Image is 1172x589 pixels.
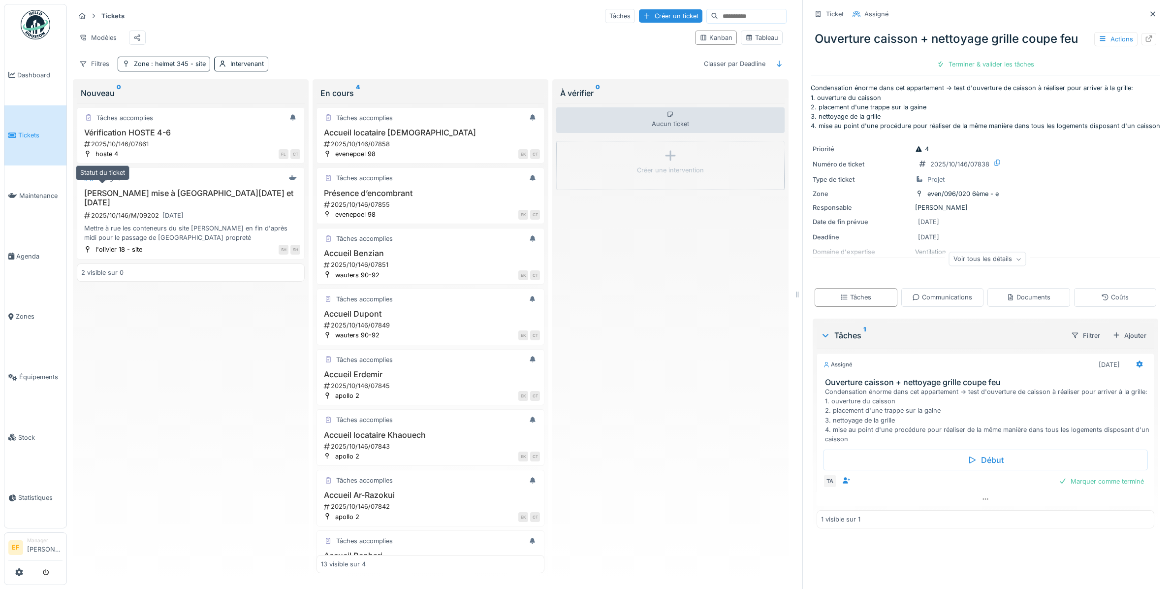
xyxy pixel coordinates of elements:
[518,270,528,280] div: EK
[933,58,1038,71] div: Terminer & valider les tâches
[4,226,66,287] a: Agenda
[21,10,50,39] img: Badge_color-CXgf-gQk.svg
[927,175,945,184] div: Projet
[530,210,540,220] div: CT
[864,9,888,19] div: Assigné
[81,224,300,242] div: Mettre à rue les conteneurs du site [PERSON_NAME] en fin d'après midi pour le passage de [GEOGRAP...
[19,372,63,382] span: Équipements
[813,203,1158,212] div: [PERSON_NAME]
[17,70,63,80] span: Dashboard
[335,330,380,340] div: wauters 90-92
[1099,360,1120,369] div: [DATE]
[530,391,540,401] div: CT
[117,87,121,99] sup: 0
[637,165,704,175] div: Créer une intervention
[518,452,528,461] div: EK
[4,287,66,347] a: Zones
[530,512,540,522] div: CT
[321,491,540,500] h3: Accueil Ar-Razokui
[335,512,359,522] div: apollo 2
[4,105,66,166] a: Tickets
[863,329,866,341] sup: 1
[1109,329,1150,342] div: Ajouter
[321,128,540,137] h3: Accueil locataire [DEMOGRAPHIC_DATA]
[918,232,939,242] div: [DATE]
[321,249,540,258] h3: Accueil Benzian
[1094,32,1138,46] div: Actions
[323,200,540,209] div: 2025/10/146/07855
[8,540,23,555] li: EF
[335,210,376,219] div: evenepoel 98
[75,31,121,45] div: Modèles
[16,252,63,261] span: Agenda
[4,347,66,407] a: Équipements
[745,33,778,42] div: Tableau
[16,312,63,321] span: Zones
[290,245,300,255] div: SH
[323,139,540,149] div: 2025/10/146/07858
[335,391,359,400] div: apollo 2
[321,551,540,560] h3: Accueil Benhari
[95,149,118,159] div: hoste 4
[76,165,129,180] div: Statut du ticket
[518,210,528,220] div: EK
[813,203,911,212] div: Responsable
[813,160,911,169] div: Numéro de ticket
[336,294,393,304] div: Tâches accomplies
[96,113,153,123] div: Tâches accomplies
[918,217,939,227] div: [DATE]
[825,378,1150,387] h3: Ouverture caisson + nettoyage grille coupe feu
[335,270,380,280] div: wauters 90-92
[840,293,871,302] div: Tâches
[813,175,911,184] div: Type de ticket
[813,217,911,227] div: Date de fin prévue
[134,59,206,68] div: Zone
[518,149,528,159] div: EK
[699,33,732,42] div: Kanban
[336,173,393,183] div: Tâches accomplies
[530,452,540,461] div: CT
[530,270,540,280] div: CT
[1055,475,1148,488] div: Marquer comme terminé
[518,391,528,401] div: EK
[336,355,393,364] div: Tâches accomplies
[1101,293,1129,302] div: Coûts
[320,87,540,99] div: En cours
[323,321,540,330] div: 2025/10/146/07849
[825,387,1150,444] div: Condensation énorme dans cet appartement -> test d'ouverture de caisson à réaliser pour arriver à...
[321,559,366,569] div: 13 visible sur 4
[821,515,860,524] div: 1 visible sur 1
[813,144,911,154] div: Priorité
[290,149,300,159] div: CT
[811,26,1160,52] div: Ouverture caisson + nettoyage grille coupe feu
[336,476,393,485] div: Tâches accomplies
[8,537,63,560] a: EF Manager[PERSON_NAME]
[823,360,853,369] div: Assigné
[18,493,63,502] span: Statistiques
[18,433,63,442] span: Stock
[321,309,540,319] h3: Accueil Dupont
[335,149,376,159] div: evenepoel 98
[811,83,1160,131] p: Condensation énorme dans cet appartement -> test d'ouverture de caisson à réaliser pour arriver à...
[336,234,393,243] div: Tâches accomplies
[596,87,600,99] sup: 0
[335,452,359,461] div: apollo 2
[97,11,128,21] strong: Tickets
[321,430,540,440] h3: Accueil locataire Khaouech
[19,191,63,200] span: Maintenance
[81,87,301,99] div: Nouveau
[230,59,264,68] div: Intervenant
[95,245,142,254] div: l'olivier 18 - site
[323,502,540,511] div: 2025/10/146/07842
[83,209,300,222] div: 2025/10/146/M/09202
[81,268,124,277] div: 2 visible sur 0
[336,536,393,546] div: Tâches accomplies
[639,9,702,23] div: Créer un ticket
[530,330,540,340] div: CT
[75,57,114,71] div: Filtres
[81,189,300,207] h3: [PERSON_NAME] mise à [GEOGRAPHIC_DATA][DATE] et [DATE]
[823,450,1148,470] div: Début
[605,9,635,23] div: Tâches
[323,442,540,451] div: 2025/10/146/07843
[83,139,300,149] div: 2025/10/146/07861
